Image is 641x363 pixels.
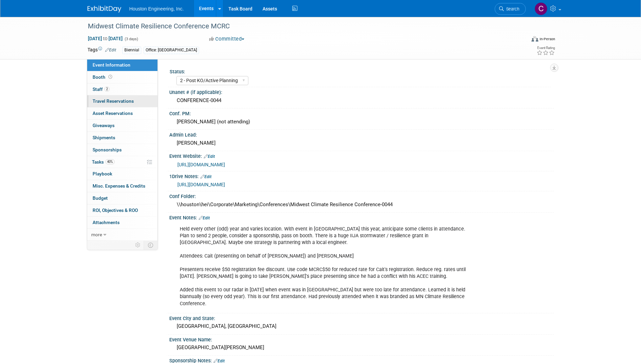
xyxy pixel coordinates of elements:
[93,123,115,128] span: Giveaways
[124,37,138,41] span: (3 days)
[93,195,108,201] span: Budget
[87,95,157,107] a: Travel Reservations
[92,159,115,165] span: Tasks
[169,108,554,117] div: Conf. PM:
[174,117,549,127] div: [PERSON_NAME] (not attending)
[102,36,108,41] span: to
[169,171,554,180] div: 1Drive Notes:
[87,144,157,156] a: Sponsorships
[87,120,157,131] a: Giveaways
[174,199,549,210] div: \\houston\hei\Corporate\Marketing\Conferences\Midwest Climate Resilience Conference-0044
[87,132,157,144] a: Shipments
[486,35,556,45] div: Event Format
[87,83,157,95] a: Staff2
[175,222,479,311] div: Held every other (odd) year and varies location. With event in [GEOGRAPHIC_DATA] this year, antic...
[87,71,157,83] a: Booth
[87,180,157,192] a: Misc. Expenses & Credits
[504,6,519,11] span: Search
[87,204,157,216] a: ROI, Objectives & ROO
[105,159,115,164] span: 40%
[93,183,145,189] span: Misc. Expenses & Credits
[88,46,116,54] td: Tags
[144,241,157,249] td: Toggle Event Tabs
[87,107,157,119] a: Asset Reservations
[169,213,554,221] div: Event Notes:
[93,87,109,92] span: Staff
[87,217,157,228] a: Attachments
[169,191,554,200] div: Conf Folder:
[105,48,116,52] a: Edit
[535,2,547,15] img: Cait Caswell
[93,220,120,225] span: Attachments
[144,47,199,54] div: Office: [GEOGRAPHIC_DATA]
[104,87,109,92] span: 2
[93,74,114,80] span: Booth
[87,168,157,180] a: Playbook
[169,130,554,138] div: Admin Lead:
[169,335,554,343] div: Event Venue Name:
[174,95,549,106] div: CONFERENCE-0044
[132,241,144,249] td: Personalize Event Tab Strip
[91,232,102,237] span: more
[169,151,554,160] div: Event Website:
[169,87,554,96] div: Unanet # (if applicable):
[129,6,184,11] span: Houston Engineering, Inc.
[204,154,215,159] a: Edit
[93,62,130,68] span: Event Information
[88,6,121,13] img: ExhibitDay
[177,162,225,167] a: [URL][DOMAIN_NAME]
[88,35,123,42] span: [DATE] [DATE]
[495,3,526,15] a: Search
[199,216,210,220] a: Edit
[93,98,134,104] span: Travel Reservations
[174,342,549,353] div: [GEOGRAPHIC_DATA][PERSON_NAME]
[532,36,538,42] img: Format-Inperson.png
[539,37,555,42] div: In-Person
[87,192,157,204] a: Budget
[174,321,549,332] div: [GEOGRAPHIC_DATA], [GEOGRAPHIC_DATA]
[170,67,551,75] div: Status:
[93,208,138,213] span: ROI, Objectives & ROO
[93,147,122,152] span: Sponsorships
[93,135,115,140] span: Shipments
[207,35,247,43] button: Committed
[85,20,516,32] div: Midwest Climate Resilience Conference MCRC
[93,111,133,116] span: Asset Reservations
[200,174,212,179] a: Edit
[87,59,157,71] a: Event Information
[87,156,157,168] a: Tasks40%
[177,182,225,187] a: [URL][DOMAIN_NAME]
[107,74,114,79] span: Booth not reserved yet
[169,313,554,322] div: Event City and State:
[537,46,555,50] div: Event Rating
[93,171,112,176] span: Playbook
[174,138,549,148] div: [PERSON_NAME]
[122,47,141,54] div: Biennial
[87,229,157,241] a: more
